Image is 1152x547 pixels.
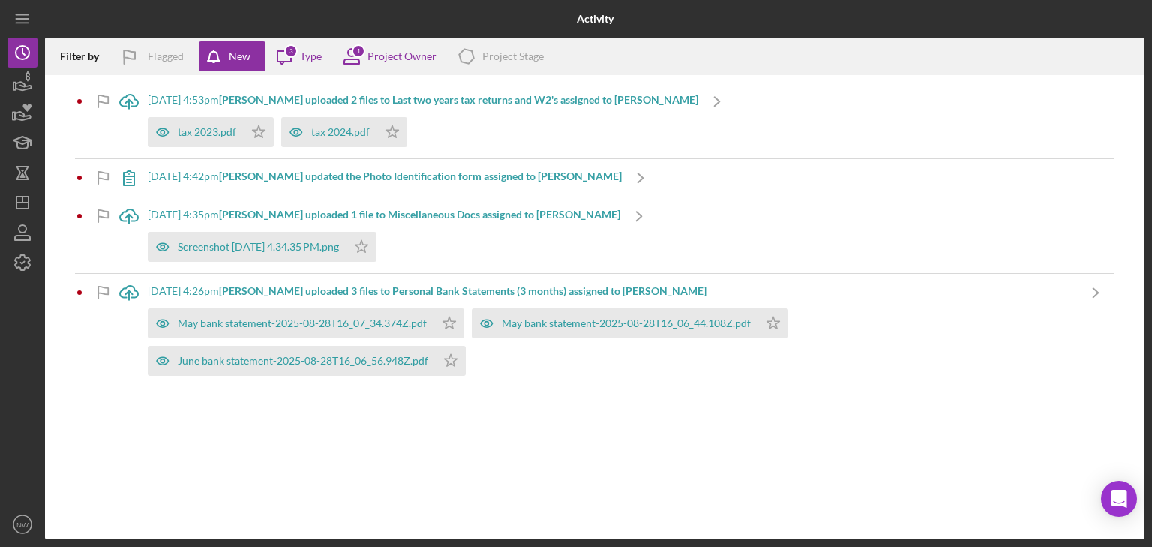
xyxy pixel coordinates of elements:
[110,41,199,71] button: Flagged
[148,346,466,376] button: June bank statement-2025-08-28T16_06_56.948Z.pdf
[16,521,29,529] text: NW
[178,241,339,253] div: Screenshot [DATE] 4.34.35 PM.png
[7,509,37,539] button: NW
[229,41,250,71] div: New
[148,285,1077,297] div: [DATE] 4:26pm
[284,44,298,58] div: 3
[148,209,620,221] div: [DATE] 4:35pm
[219,208,620,221] b: [PERSON_NAME] uploaded 1 file to Miscellaneous Docs assigned to [PERSON_NAME]
[178,355,428,367] div: June bank statement-2025-08-28T16_06_56.948Z.pdf
[148,232,376,262] button: Screenshot [DATE] 4.34.35 PM.png
[148,308,464,338] button: May bank statement-2025-08-28T16_07_34.374Z.pdf
[110,83,736,158] a: [DATE] 4:53pm[PERSON_NAME] uploaded 2 files to Last two years tax returns and W2's assigned to [P...
[311,126,370,138] div: tax 2024.pdf
[148,94,698,106] div: [DATE] 4:53pm
[148,117,274,147] button: tax 2023.pdf
[178,126,236,138] div: tax 2023.pdf
[367,50,436,62] div: Project Owner
[219,170,622,182] b: [PERSON_NAME] updated the Photo Identification form assigned to [PERSON_NAME]
[148,170,622,182] div: [DATE] 4:42pm
[281,117,407,147] button: tax 2024.pdf
[219,93,698,106] b: [PERSON_NAME] uploaded 2 files to Last two years tax returns and W2's assigned to [PERSON_NAME]
[300,50,322,62] div: Type
[1101,481,1137,517] div: Open Intercom Messenger
[110,159,659,197] a: [DATE] 4:42pm[PERSON_NAME] updated the Photo Identification form assigned to [PERSON_NAME]
[60,50,110,62] div: Filter by
[110,197,658,273] a: [DATE] 4:35pm[PERSON_NAME] uploaded 1 file to Miscellaneous Docs assigned to [PERSON_NAME]Screens...
[219,284,706,297] b: [PERSON_NAME] uploaded 3 files to Personal Bank Statements (3 months) assigned to [PERSON_NAME]
[110,274,1114,387] a: [DATE] 4:26pm[PERSON_NAME] uploaded 3 files to Personal Bank Statements (3 months) assigned to [P...
[472,308,788,338] button: May bank statement-2025-08-28T16_06_44.108Z.pdf
[199,41,265,71] button: New
[148,41,184,71] div: Flagged
[502,317,751,329] div: May bank statement-2025-08-28T16_06_44.108Z.pdf
[178,317,427,329] div: May bank statement-2025-08-28T16_07_34.374Z.pdf
[482,50,544,62] div: Project Stage
[577,13,613,25] b: Activity
[352,44,365,58] div: 1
